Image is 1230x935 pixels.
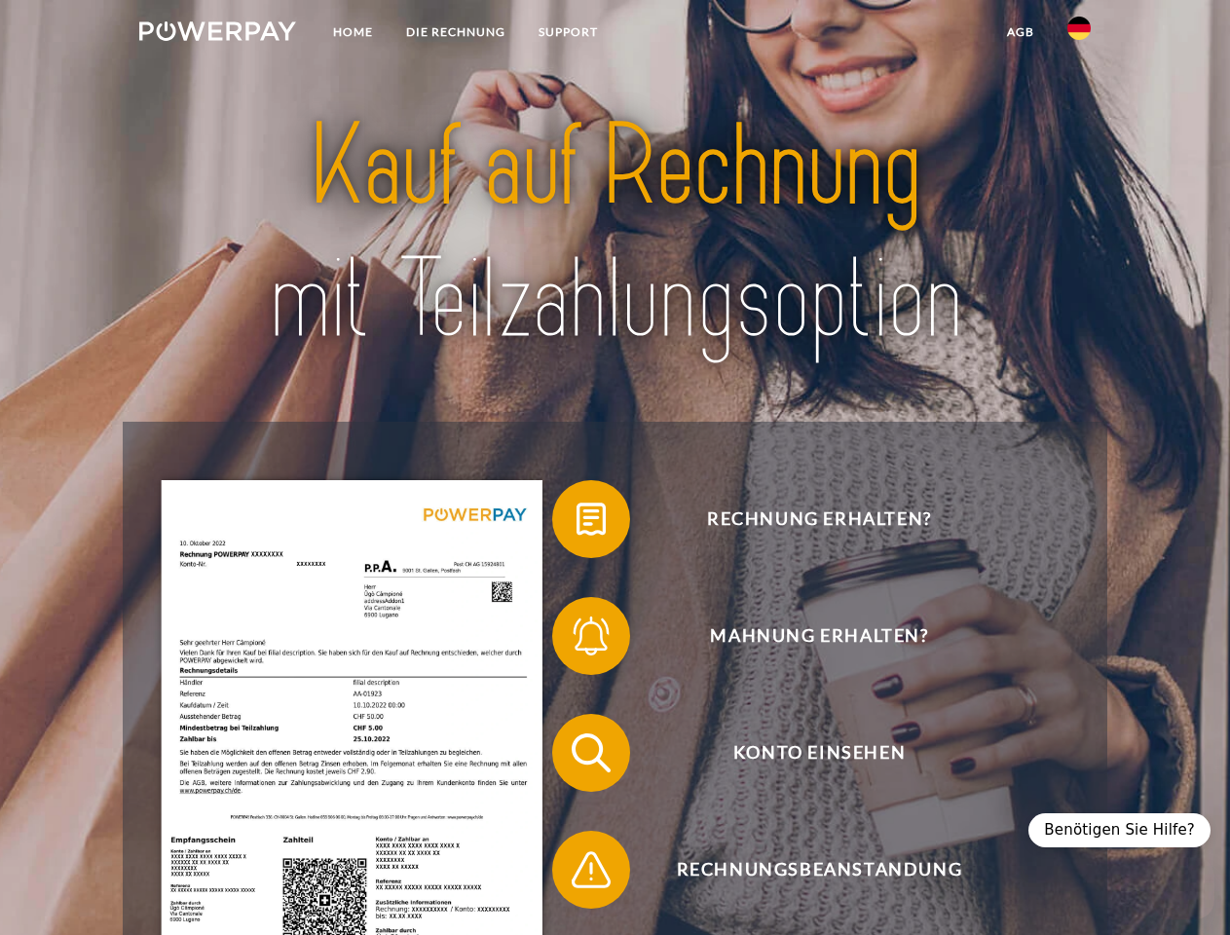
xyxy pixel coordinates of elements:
button: Mahnung erhalten? [552,597,1059,675]
span: Rechnungsbeanstandung [580,831,1058,909]
a: Home [317,15,390,50]
img: logo-powerpay-white.svg [139,21,296,41]
iframe: Button to launch messaging window [1152,857,1214,919]
button: Konto einsehen [552,714,1059,792]
img: qb_warning.svg [567,845,615,894]
img: qb_bell.svg [567,612,615,660]
img: de [1067,17,1091,40]
button: Rechnung erhalten? [552,480,1059,558]
span: Mahnung erhalten? [580,597,1058,675]
img: title-powerpay_de.svg [186,93,1044,373]
button: Rechnungsbeanstandung [552,831,1059,909]
a: agb [990,15,1051,50]
img: qb_bill.svg [567,495,615,543]
div: Benötigen Sie Hilfe? [1028,813,1211,847]
a: SUPPORT [522,15,615,50]
img: qb_search.svg [567,729,615,777]
a: DIE RECHNUNG [390,15,522,50]
span: Rechnung erhalten? [580,480,1058,558]
span: Konto einsehen [580,714,1058,792]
